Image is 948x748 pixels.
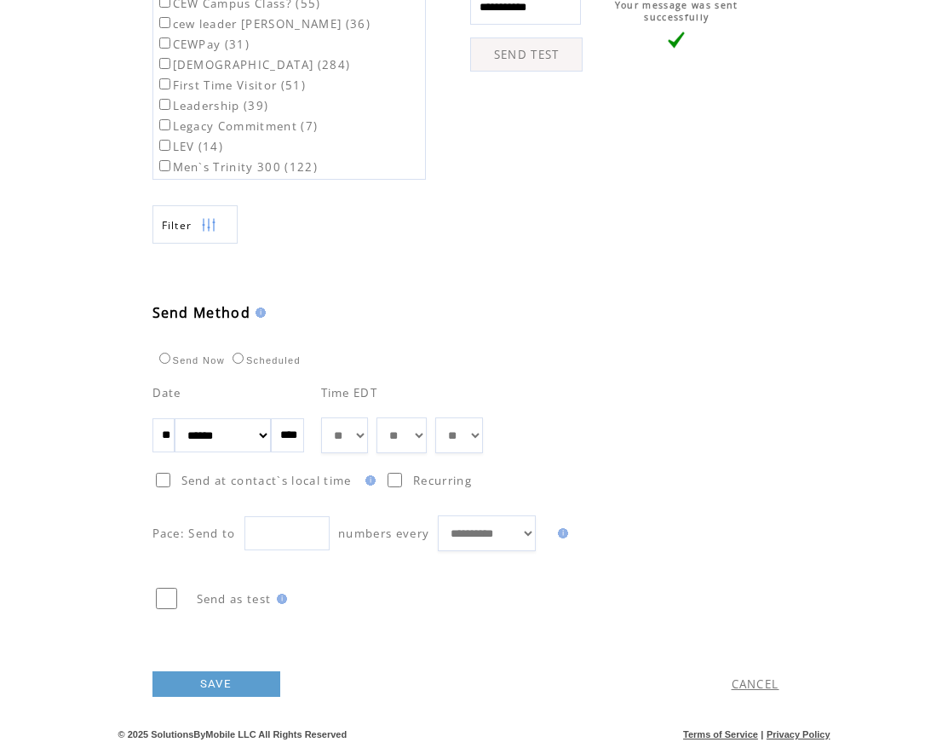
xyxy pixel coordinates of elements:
a: SAVE [152,671,280,697]
span: numbers every [338,526,429,541]
a: Privacy Policy [767,729,830,739]
span: Pace: Send to [152,526,236,541]
a: CANCEL [732,676,779,692]
input: Send Now [159,353,170,364]
img: help.gif [272,594,287,604]
a: SEND TEST [470,37,583,72]
span: Send Method [152,303,251,322]
span: © 2025 SolutionsByMobile LLC All Rights Reserved [118,729,348,739]
input: Scheduled [233,353,244,364]
input: cew leader [PERSON_NAME] (36) [159,17,170,28]
span: Time EDT [321,385,378,400]
label: [DEMOGRAPHIC_DATA] (284) [156,57,351,72]
input: [DEMOGRAPHIC_DATA] (284) [159,58,170,69]
img: vLarge.png [668,32,685,49]
span: Date [152,385,181,400]
span: Show filters [162,218,192,233]
input: First Time Visitor (51) [159,78,170,89]
label: First Time Visitor (51) [156,78,307,93]
span: Recurring [413,473,472,488]
span: | [761,729,763,739]
label: Scheduled [228,355,301,365]
label: CEWPay (31) [156,37,250,52]
input: LEV (14) [159,140,170,151]
label: Send Now [155,355,225,365]
label: cew leader [PERSON_NAME] (36) [156,16,371,32]
img: help.gif [360,475,376,486]
label: Men`s Trinity 300 (122) [156,159,319,175]
input: Men`s Trinity 300 (122) [159,160,170,171]
span: Send as test [197,591,272,607]
img: help.gif [250,308,266,318]
img: help.gif [553,528,568,538]
a: Terms of Service [683,729,758,739]
input: Leadership (39) [159,99,170,110]
input: Legacy Commitment (7) [159,119,170,130]
label: LEV (14) [156,139,224,154]
label: Legacy Commitment (7) [156,118,319,134]
span: Send at contact`s local time [181,473,352,488]
a: Filter [152,205,238,244]
img: filters.png [201,206,216,245]
input: CEWPay (31) [159,37,170,49]
label: Leadership (39) [156,98,269,113]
